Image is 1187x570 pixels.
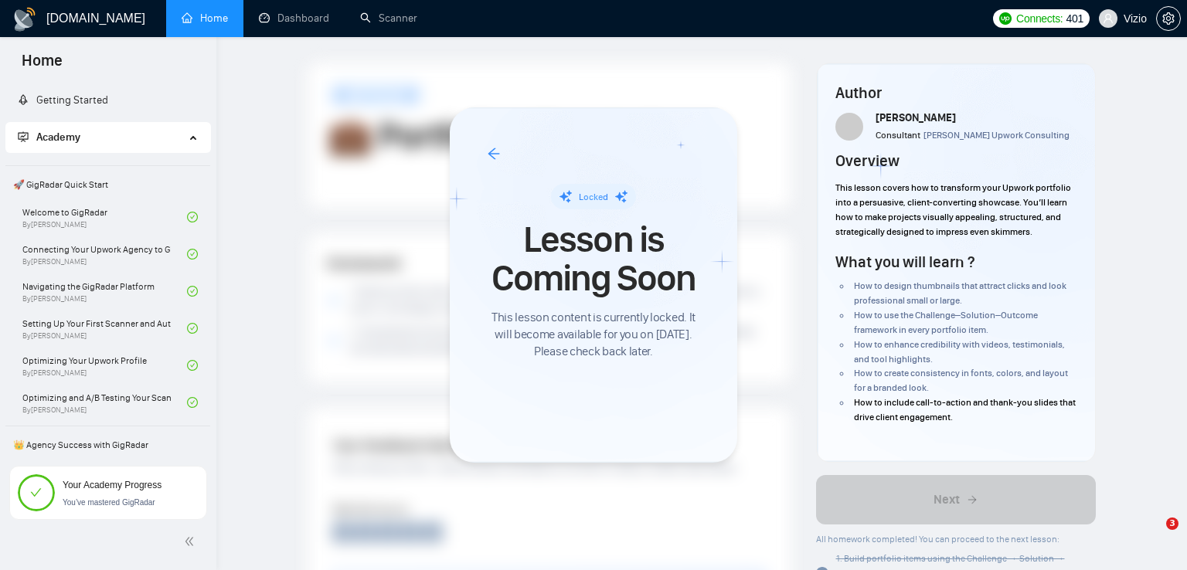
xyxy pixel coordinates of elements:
[579,192,608,202] span: Locked
[487,147,501,161] span: arrow-left
[487,309,700,360] span: This lesson content is currently locked. It will become available for you on [DATE]. Please check...
[487,220,700,298] span: Lesson is Coming Soon
[1134,517,1172,555] iframe: Intercom live chat
[1166,517,1178,530] span: 3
